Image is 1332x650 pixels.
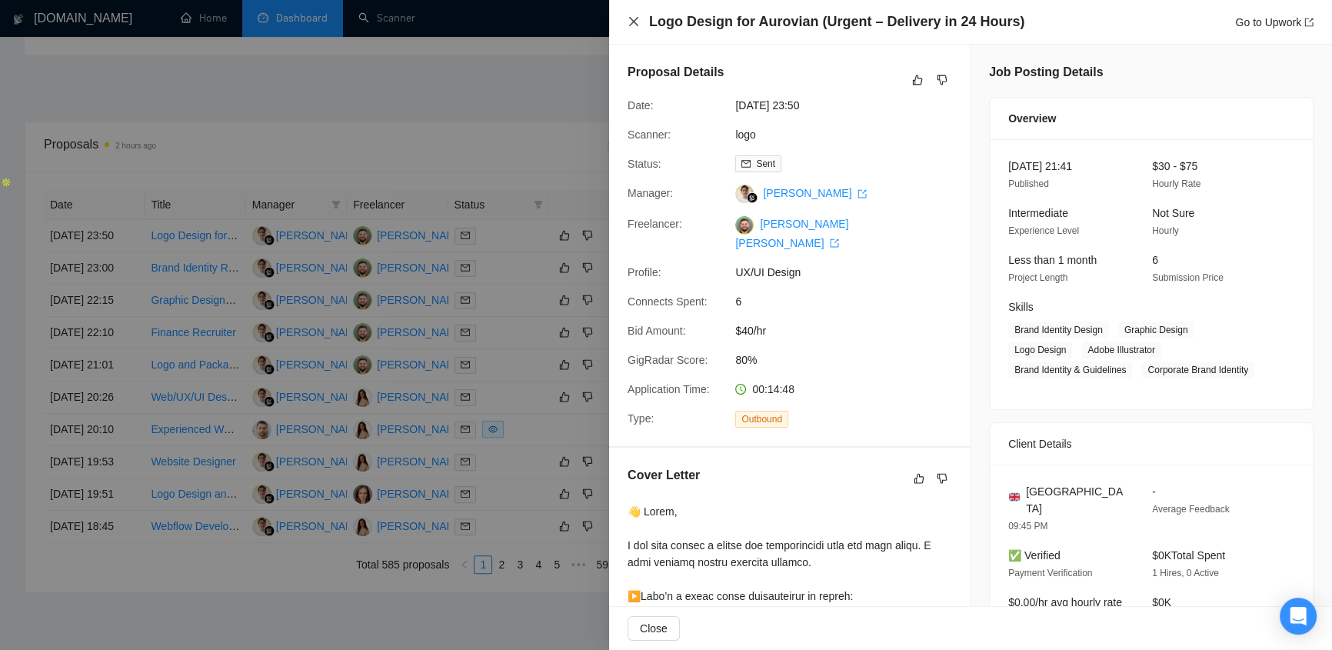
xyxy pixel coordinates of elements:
span: Intermediate [1008,207,1068,219]
span: Profile: [628,266,661,278]
span: Manager: [628,187,673,199]
span: [GEOGRAPHIC_DATA] [1026,483,1127,517]
span: close [628,15,640,28]
button: like [908,71,927,89]
span: Less than 1 month [1008,254,1097,266]
span: - [1152,485,1156,498]
span: like [912,74,923,86]
button: Close [628,616,680,641]
img: 🇬🇧 [1009,492,1020,502]
span: Corporate Brand Identity [1141,362,1254,378]
span: 09:45 PM [1008,521,1047,532]
span: Date: [628,99,653,112]
span: $40/hr [735,322,966,339]
span: Skills [1008,301,1034,313]
span: Close [640,620,668,637]
span: clock-circle [735,384,746,395]
a: [PERSON_NAME] [PERSON_NAME] export [735,218,848,248]
span: Adobe Illustrator [1081,342,1161,358]
button: Close [628,15,640,28]
span: Freelancer: [628,218,682,230]
span: 80% [735,352,966,368]
span: Logo Design [1008,342,1072,358]
span: Brand Identity Design [1008,322,1109,338]
span: Hourly [1152,225,1179,236]
span: $0K Total Spent [1152,549,1225,562]
span: Project Length [1008,272,1067,283]
span: Graphic Design [1118,322,1194,338]
span: 6 [735,293,966,310]
span: export [830,238,839,248]
h4: Logo Design for Aurovian (Urgent – Delivery in 24 Hours) [649,12,1024,32]
span: UX/UI Design [735,264,966,281]
span: [DATE] 23:50 [735,97,966,114]
img: Apollo [1,177,12,188]
span: Application Time: [628,383,710,395]
button: dislike [933,469,951,488]
span: Connects Spent: [628,295,708,308]
span: Overview [1008,110,1056,127]
h5: Job Posting Details [989,63,1103,82]
span: 1 Hires, 0 Active [1152,568,1219,578]
span: export [857,189,867,198]
span: Average Feedback [1152,504,1230,515]
span: $0K [1152,596,1171,608]
a: Go to Upworkexport [1235,16,1314,28]
h5: Cover Letter [628,466,700,485]
button: dislike [933,71,951,89]
span: like [914,472,924,485]
span: Not Sure [1152,207,1194,219]
span: Outbound [735,411,788,428]
span: ✅ Verified [1008,549,1061,562]
span: Submission Price [1152,272,1224,283]
span: Type: [628,412,654,425]
a: [PERSON_NAME] export [763,187,867,199]
span: mail [741,159,751,168]
span: Experience Level [1008,225,1079,236]
span: export [1304,18,1314,27]
span: 00:14:48 [752,383,794,395]
span: $0.00/hr avg hourly rate paid [1008,596,1122,625]
span: Brand Identity & Guidelines [1008,362,1132,378]
img: c1LpPPpXUFQfqHdh5uvAxxCL6xvBDRGbk7PMXoohVK69s5MhFspjDeavDVuJLKNS3H [735,216,754,235]
span: Payment Verification [1008,568,1092,578]
button: like [910,469,928,488]
div: Open Intercom Messenger [1280,598,1317,635]
img: gigradar-bm.png [747,192,758,203]
span: GigRadar Score: [628,354,708,366]
h5: Proposal Details [628,63,724,82]
a: logo [735,128,755,141]
span: Bid Amount: [628,325,686,337]
span: dislike [937,472,947,485]
span: Sent [756,158,775,169]
span: Status: [628,158,661,170]
div: Client Details [1008,423,1294,465]
span: Scanner: [628,128,671,141]
span: dislike [937,74,947,86]
span: 6 [1152,254,1158,266]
